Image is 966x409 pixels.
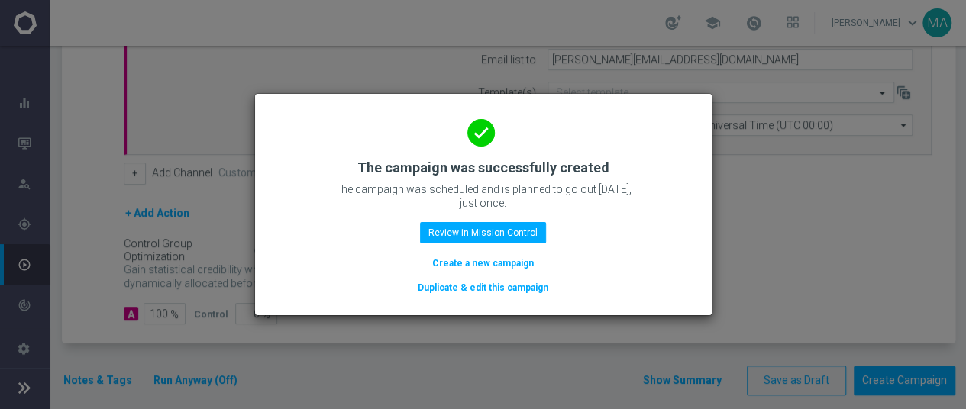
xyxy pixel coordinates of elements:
[357,159,609,177] h2: The campaign was successfully created
[420,222,546,243] button: Review in Mission Control
[416,279,550,296] button: Duplicate & edit this campaign
[431,255,535,272] button: Create a new campaign
[331,182,636,210] p: The campaign was scheduled and is planned to go out [DATE], just once.
[467,119,495,147] i: done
